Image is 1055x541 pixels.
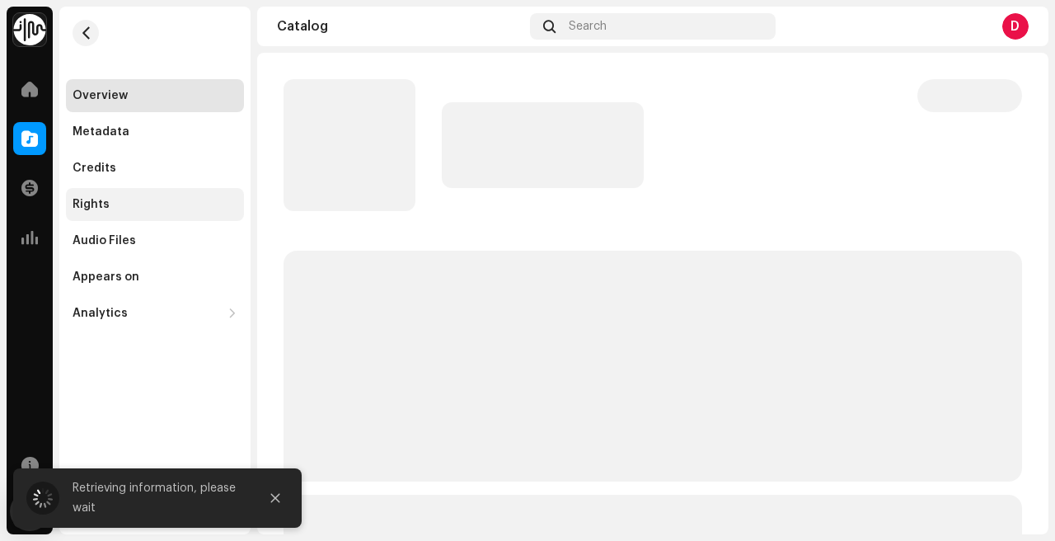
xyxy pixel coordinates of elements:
[73,478,246,518] div: Retrieving information, please wait
[66,261,244,294] re-m-nav-item: Appears on
[73,89,128,102] div: Overview
[259,482,292,515] button: Close
[66,115,244,148] re-m-nav-item: Metadata
[66,188,244,221] re-m-nav-item: Rights
[66,297,244,330] re-m-nav-dropdown: Analytics
[73,234,136,247] div: Audio Files
[277,20,523,33] div: Catalog
[73,162,116,175] div: Credits
[1002,13,1029,40] div: D
[66,152,244,185] re-m-nav-item: Credits
[73,307,128,320] div: Analytics
[66,79,244,112] re-m-nav-item: Overview
[13,13,46,46] img: 0f74c21f-6d1c-4dbc-9196-dbddad53419e
[66,224,244,257] re-m-nav-item: Audio Files
[73,198,110,211] div: Rights
[10,492,49,531] div: Open Intercom Messenger
[73,270,139,284] div: Appears on
[569,20,607,33] span: Search
[73,125,129,139] div: Metadata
